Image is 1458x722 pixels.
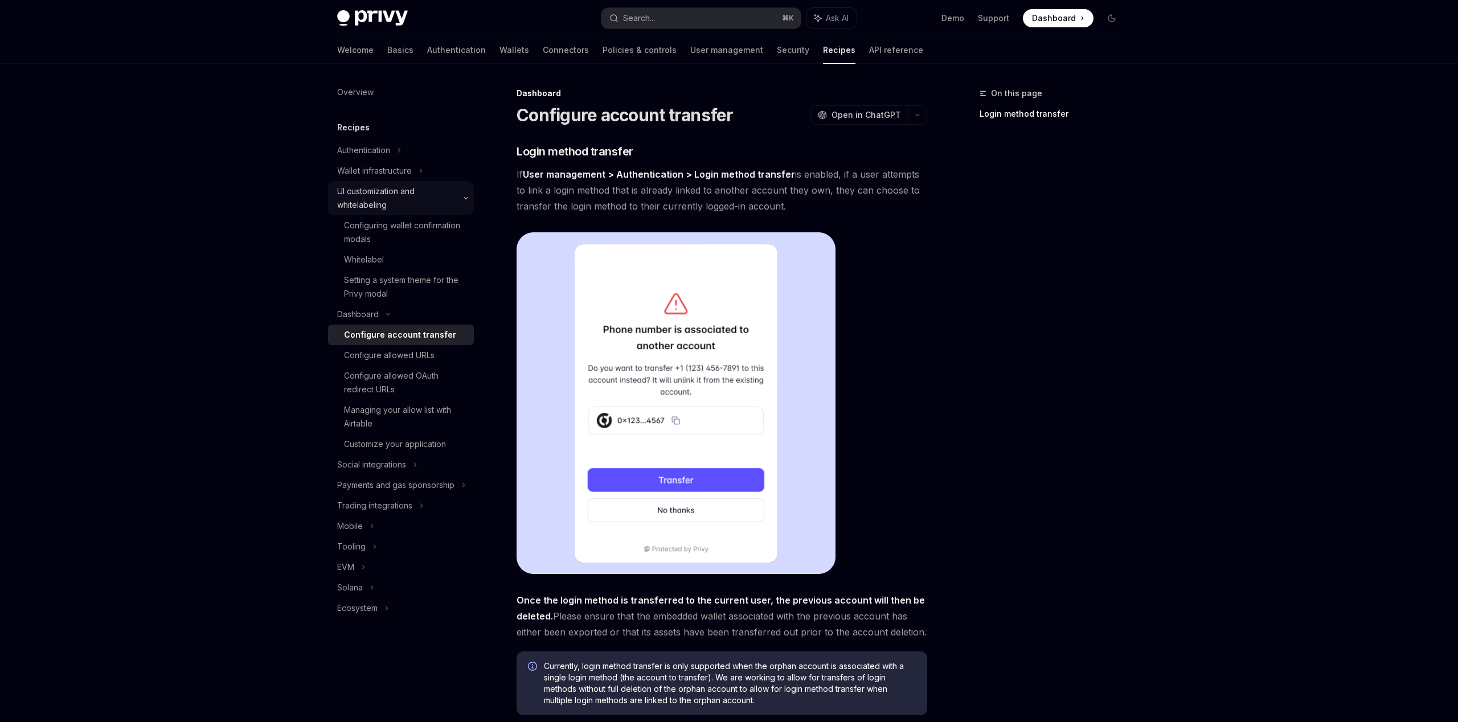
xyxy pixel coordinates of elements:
span: On this page [991,87,1042,100]
div: Mobile [337,519,363,533]
div: Dashboard [517,88,927,99]
a: Security [777,36,809,64]
strong: Once the login method is transferred to the current user, the previous account will then be deleted. [517,594,925,622]
a: Configure allowed URLs [328,345,474,366]
a: Policies & controls [603,36,677,64]
svg: Info [528,662,539,673]
div: Authentication [337,143,390,157]
span: Currently, login method transfer is only supported when the orphan account is associated with a s... [544,661,916,706]
img: dark logo [337,10,408,26]
h1: Configure account transfer [517,105,734,125]
div: EVM [337,560,354,574]
div: Customize your application [344,437,446,451]
a: Customize your application [328,434,474,454]
div: Setting a system theme for the Privy modal [344,273,467,301]
a: Demo [941,13,964,24]
div: Trading integrations [337,499,412,512]
h5: Recipes [337,121,370,134]
a: Dashboard [1023,9,1093,27]
button: Open in ChatGPT [810,105,908,125]
a: Configuring wallet confirmation modals [328,215,474,249]
div: Solana [337,581,363,594]
div: Configuring wallet confirmation modals [344,219,467,246]
a: Whitelabel [328,249,474,270]
div: Managing your allow list with Airtable [344,403,467,430]
div: Social integrations [337,458,406,471]
a: Welcome [337,36,374,64]
div: Dashboard [337,307,379,321]
span: Ask AI [826,13,849,24]
span: Dashboard [1032,13,1076,24]
span: Please ensure that the embedded wallet associated with the previous account has either been expor... [517,592,927,640]
strong: User management > Authentication > Login method transfer [523,169,795,180]
a: API reference [869,36,923,64]
a: Login method transfer [980,105,1130,123]
a: Setting a system theme for the Privy modal [328,270,474,304]
a: Wallets [499,36,529,64]
div: Overview [337,85,374,99]
div: Search... [623,11,655,25]
div: Configure account transfer [344,328,456,342]
a: Configure account transfer [328,325,474,345]
button: Ask AI [806,8,857,28]
div: Whitelabel [344,253,384,266]
a: Support [978,13,1009,24]
div: Payments and gas sponsorship [337,478,454,492]
span: Login method transfer [517,143,633,159]
div: UI customization and whitelabeling [337,184,457,212]
a: Managing your allow list with Airtable [328,400,474,434]
a: Overview [328,82,474,102]
span: If is enabled, if a user attempts to link a login method that is already linked to another accoun... [517,166,927,214]
div: Ecosystem [337,601,378,615]
a: Recipes [823,36,855,64]
a: Authentication [427,36,486,64]
div: Wallet infrastructure [337,164,412,178]
a: Configure allowed OAuth redirect URLs [328,366,474,400]
img: Sample account transfer flow [517,232,836,574]
a: User management [690,36,763,64]
span: Open in ChatGPT [832,109,901,121]
span: ⌘ K [782,14,794,23]
a: Connectors [543,36,589,64]
div: Configure allowed URLs [344,348,435,362]
a: Basics [387,36,413,64]
button: Toggle dark mode [1103,9,1121,27]
button: Search...⌘K [601,8,801,28]
div: Tooling [337,540,366,553]
div: Configure allowed OAuth redirect URLs [344,369,467,396]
